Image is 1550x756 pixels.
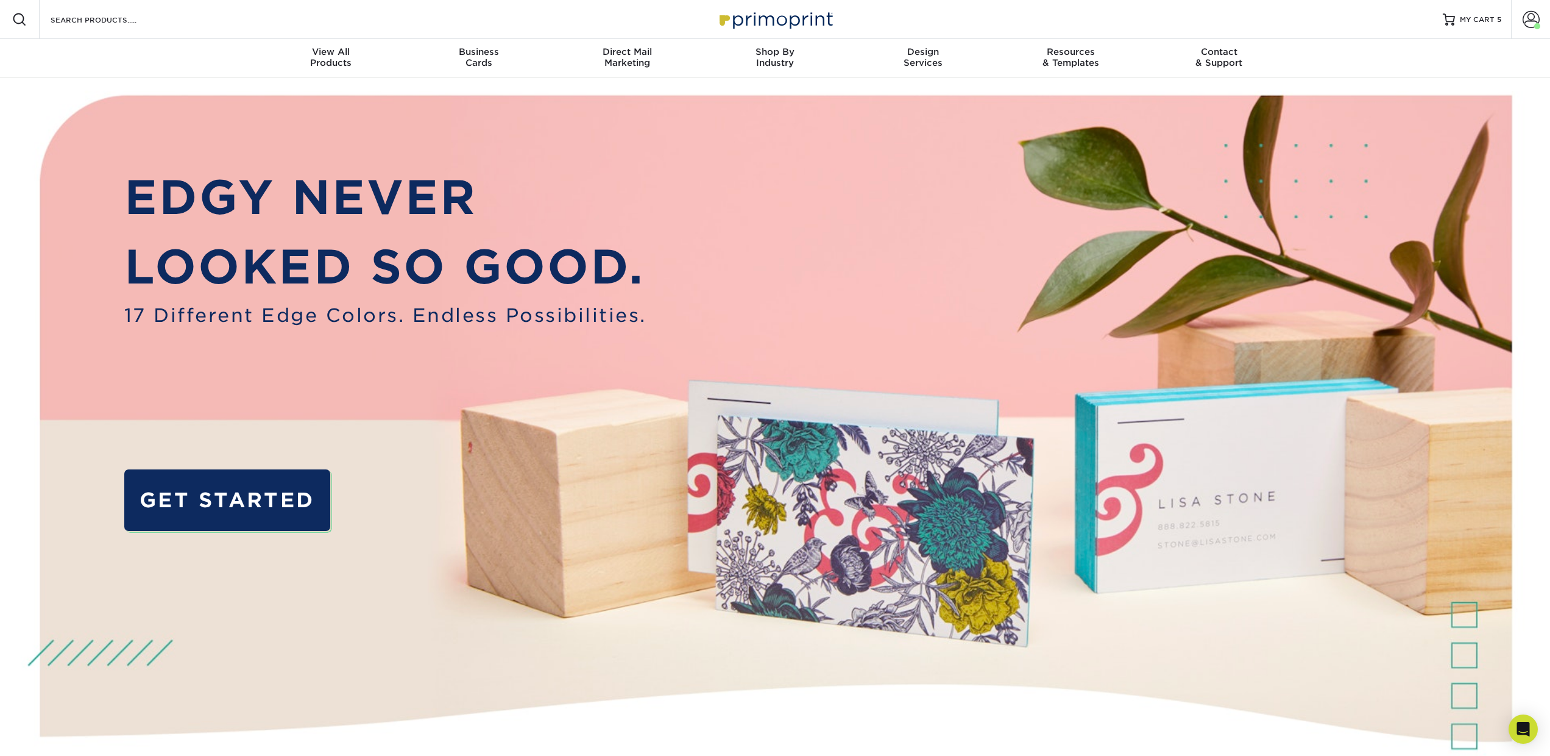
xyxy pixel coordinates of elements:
span: MY CART [1460,15,1495,25]
input: SEARCH PRODUCTS..... [49,12,168,27]
a: BusinessCards [405,39,553,78]
a: View AllProducts [257,39,405,78]
a: GET STARTED [124,469,330,530]
span: Contact [1145,46,1293,57]
div: Cards [405,46,553,68]
span: Resources [997,46,1145,57]
span: 5 [1497,15,1501,24]
div: & Templates [997,46,1145,68]
span: Direct Mail [553,46,701,57]
p: LOOKED SO GOOD. [124,232,646,302]
p: EDGY NEVER [124,163,646,232]
span: 17 Different Edge Colors. Endless Possibilities. [124,302,646,330]
div: Industry [701,46,849,68]
a: Shop ByIndustry [701,39,849,78]
div: Marketing [553,46,701,68]
a: Resources& Templates [997,39,1145,78]
div: Products [257,46,405,68]
img: Primoprint [714,6,836,32]
span: Design [849,46,997,57]
span: Shop By [701,46,849,57]
span: View All [257,46,405,57]
a: Direct MailMarketing [553,39,701,78]
div: Open Intercom Messenger [1509,715,1538,744]
div: Services [849,46,997,68]
a: Contact& Support [1145,39,1293,78]
span: Business [405,46,553,57]
a: DesignServices [849,39,997,78]
div: & Support [1145,46,1293,68]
